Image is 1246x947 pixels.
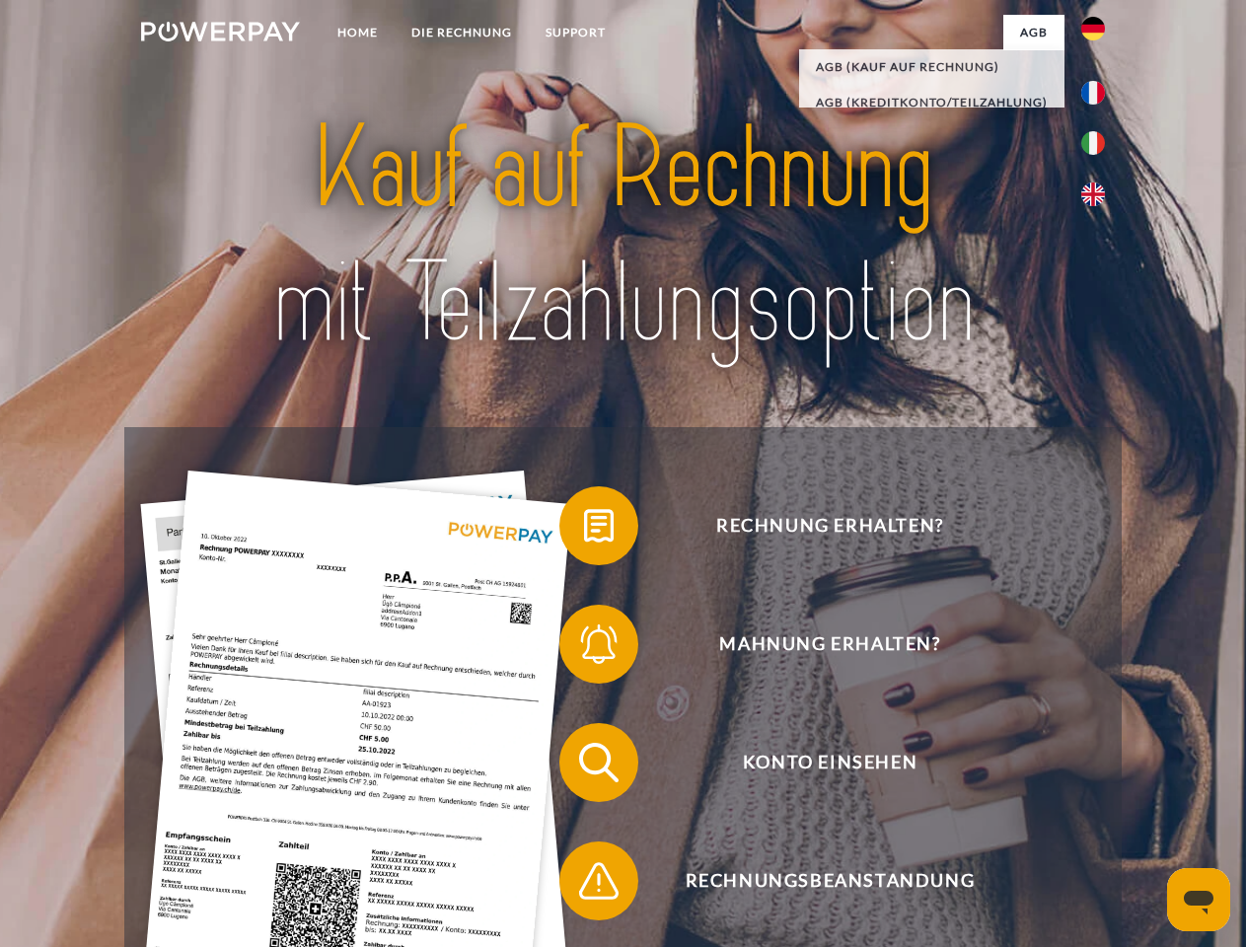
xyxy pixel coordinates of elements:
img: logo-powerpay-white.svg [141,22,300,41]
span: Konto einsehen [588,723,1071,802]
span: Rechnung erhalten? [588,486,1071,565]
a: AGB (Kauf auf Rechnung) [799,49,1064,85]
a: SUPPORT [529,15,623,50]
img: qb_warning.svg [574,856,623,906]
span: Rechnungsbeanstandung [588,841,1071,920]
a: agb [1003,15,1064,50]
img: de [1081,17,1105,40]
a: Home [321,15,395,50]
img: it [1081,131,1105,155]
a: AGB (Kreditkonto/Teilzahlung) [799,85,1064,120]
img: fr [1081,81,1105,105]
button: Rechnungsbeanstandung [559,841,1072,920]
button: Mahnung erhalten? [559,605,1072,684]
img: qb_bell.svg [574,619,623,669]
img: qb_bill.svg [574,501,623,550]
button: Rechnung erhalten? [559,486,1072,565]
span: Mahnung erhalten? [588,605,1071,684]
button: Konto einsehen [559,723,1072,802]
a: DIE RECHNUNG [395,15,529,50]
iframe: Schaltfläche zum Öffnen des Messaging-Fensters [1167,868,1230,931]
img: en [1081,182,1105,206]
img: qb_search.svg [574,738,623,787]
img: title-powerpay_de.svg [188,95,1058,378]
